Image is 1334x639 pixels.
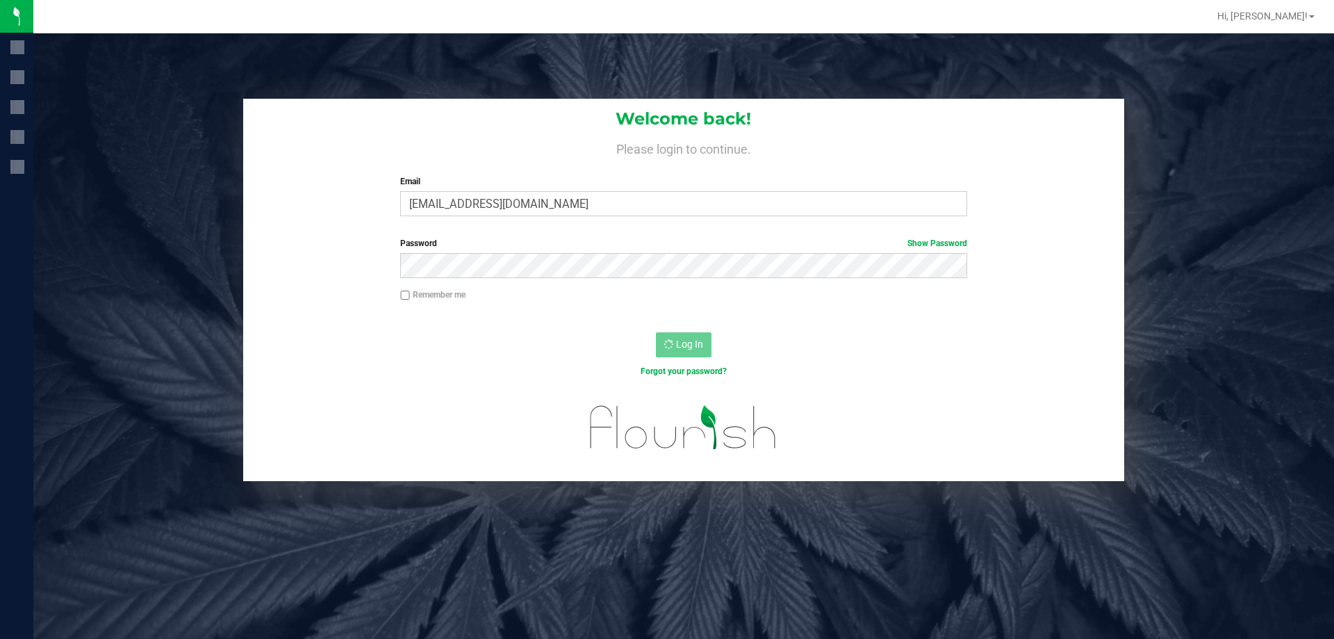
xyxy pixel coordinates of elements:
[243,110,1124,128] h1: Welcome back!
[243,139,1124,156] h4: Please login to continue.
[1217,10,1308,22] span: Hi, [PERSON_NAME]!
[400,289,466,301] label: Remember me
[641,366,727,376] a: Forgot your password?
[400,291,410,300] input: Remember me
[573,392,793,463] img: flourish_logo.svg
[400,175,966,188] label: Email
[656,332,711,357] button: Log In
[676,339,703,350] span: Log In
[400,238,437,248] span: Password
[907,238,967,248] a: Show Password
